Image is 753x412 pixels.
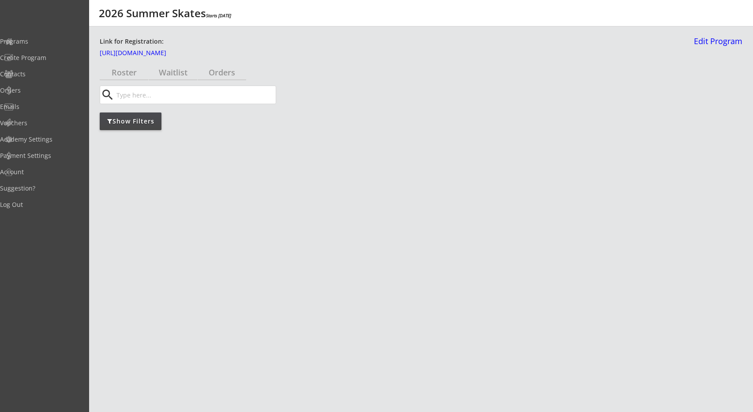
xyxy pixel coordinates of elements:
input: Type here... [115,86,276,104]
div: Show Filters [100,117,161,126]
img: yH5BAEAAAAALAAAAAABAAEAAAIBRAA7 [10,7,79,23]
em: Starts [DATE] [206,12,231,19]
div: Orders [198,68,246,76]
a: Edit Program [690,37,742,52]
div: 2026 Summer Skates [99,8,231,19]
div: Roster [100,68,148,76]
button: search [100,88,115,102]
a: [URL][DOMAIN_NAME] [100,50,188,60]
div: Waitlist [149,68,197,76]
div: Link for Registration: [100,37,165,46]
